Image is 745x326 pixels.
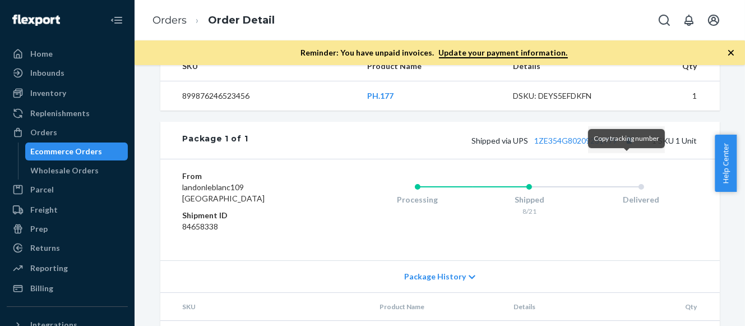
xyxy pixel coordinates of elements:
[152,14,187,26] a: Orders
[7,239,128,257] a: Returns
[31,165,99,176] div: Wholesale Orders
[7,259,128,277] a: Reporting
[702,9,725,31] button: Open account menu
[627,52,720,81] th: Qty
[183,210,317,221] dt: Shipment ID
[535,136,618,145] a: 1ZE354G80209231779
[30,48,53,59] div: Home
[7,201,128,219] a: Freight
[30,67,64,79] div: Inbounds
[248,133,697,148] div: 1 SKU 1 Unit
[7,104,128,122] a: Replenishments
[585,194,697,205] div: Delivered
[30,223,48,235] div: Prep
[473,206,585,216] div: 8/21
[30,88,66,99] div: Inventory
[627,293,719,321] th: Qty
[513,90,618,102] div: DSKU: DEYS5EFDKFN
[30,184,54,195] div: Parcel
[160,293,371,321] th: SKU
[472,136,637,145] span: Shipped via UPS
[31,146,103,157] div: Ecommerce Orders
[160,81,359,111] td: 899876246523456
[30,108,90,119] div: Replenishments
[30,242,60,254] div: Returns
[7,45,128,63] a: Home
[473,194,585,205] div: Shipped
[7,84,128,102] a: Inventory
[504,52,627,81] th: Details
[359,52,504,81] th: Product Name
[30,283,53,294] div: Billing
[404,271,466,282] span: Package History
[144,4,284,37] ol: breadcrumbs
[371,293,505,321] th: Product Name
[715,135,737,192] button: Help Center
[160,52,359,81] th: SKU
[368,91,394,100] a: PH.177
[25,143,128,160] a: Ecommerce Orders
[30,127,57,138] div: Orders
[183,133,248,148] div: Package 1 of 1
[594,134,659,143] span: Copy tracking number
[627,81,720,111] td: 1
[362,194,474,205] div: Processing
[678,9,700,31] button: Open notifications
[7,123,128,141] a: Orders
[30,204,58,215] div: Freight
[183,221,317,232] dd: 84658338
[208,14,275,26] a: Order Detail
[183,171,317,182] dt: From
[183,182,265,203] span: landonleblanc109 [GEOGRAPHIC_DATA]
[505,293,628,321] th: Details
[653,9,675,31] button: Open Search Box
[7,181,128,199] a: Parcel
[7,220,128,238] a: Prep
[439,48,568,58] a: Update your payment information.
[7,279,128,297] a: Billing
[301,47,568,58] p: Reminder: You have unpaid invoices.
[25,162,128,180] a: Wholesale Orders
[105,9,128,31] button: Close Navigation
[30,263,68,274] div: Reporting
[12,15,60,26] img: Flexport logo
[7,64,128,82] a: Inbounds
